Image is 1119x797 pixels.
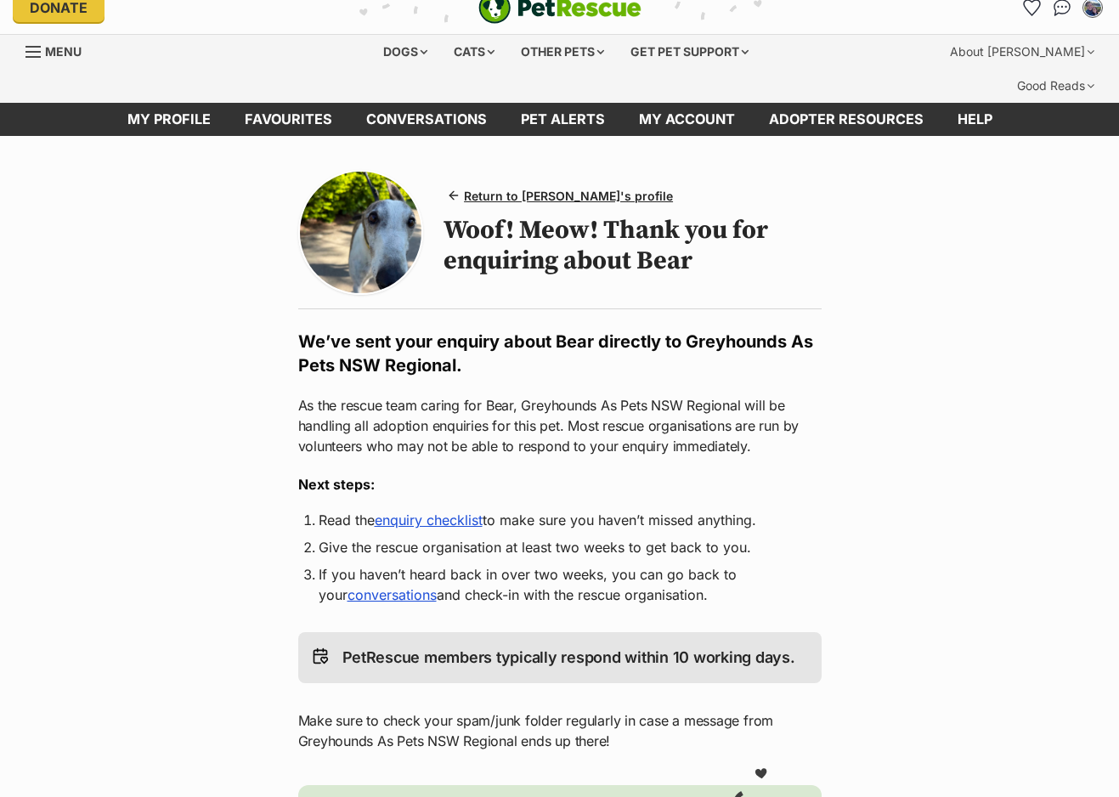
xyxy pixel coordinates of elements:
[464,187,673,205] span: Return to [PERSON_NAME]'s profile
[25,35,93,65] a: Menu
[938,35,1106,69] div: About [PERSON_NAME]
[298,330,822,377] h2: We’ve sent your enquiry about Bear directly to Greyhounds As Pets NSW Regional.
[941,103,1009,136] a: Help
[319,510,801,530] li: Read the to make sure you haven’t missed anything.
[752,103,941,136] a: Adopter resources
[45,44,82,59] span: Menu
[298,710,822,751] p: Make sure to check your spam/junk folder regularly in case a message from Greyhounds As Pets NSW ...
[1005,69,1106,103] div: Good Reads
[622,103,752,136] a: My account
[342,646,795,670] p: PetRescue members typically respond within 10 working days.
[110,103,228,136] a: My profile
[319,537,801,557] li: Give the rescue organisation at least two weeks to get back to you.
[228,103,349,136] a: Favourites
[375,512,483,529] a: enquiry checklist
[504,103,622,136] a: Pet alerts
[619,35,760,69] div: Get pet support
[509,35,616,69] div: Other pets
[442,35,506,69] div: Cats
[349,103,504,136] a: conversations
[300,172,422,294] img: Photo of Bear
[298,474,822,495] h3: Next steps:
[444,215,821,276] h1: Woof! Meow! Thank you for enquiring about Bear
[444,184,680,208] a: Return to [PERSON_NAME]'s profile
[298,395,822,456] p: As the rescue team caring for Bear, Greyhounds As Pets NSW Regional will be handling all adoption...
[319,564,801,605] li: If you haven’t heard back in over two weeks, you can go back to your and check-in with the rescue...
[371,35,439,69] div: Dogs
[348,586,437,603] a: conversations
